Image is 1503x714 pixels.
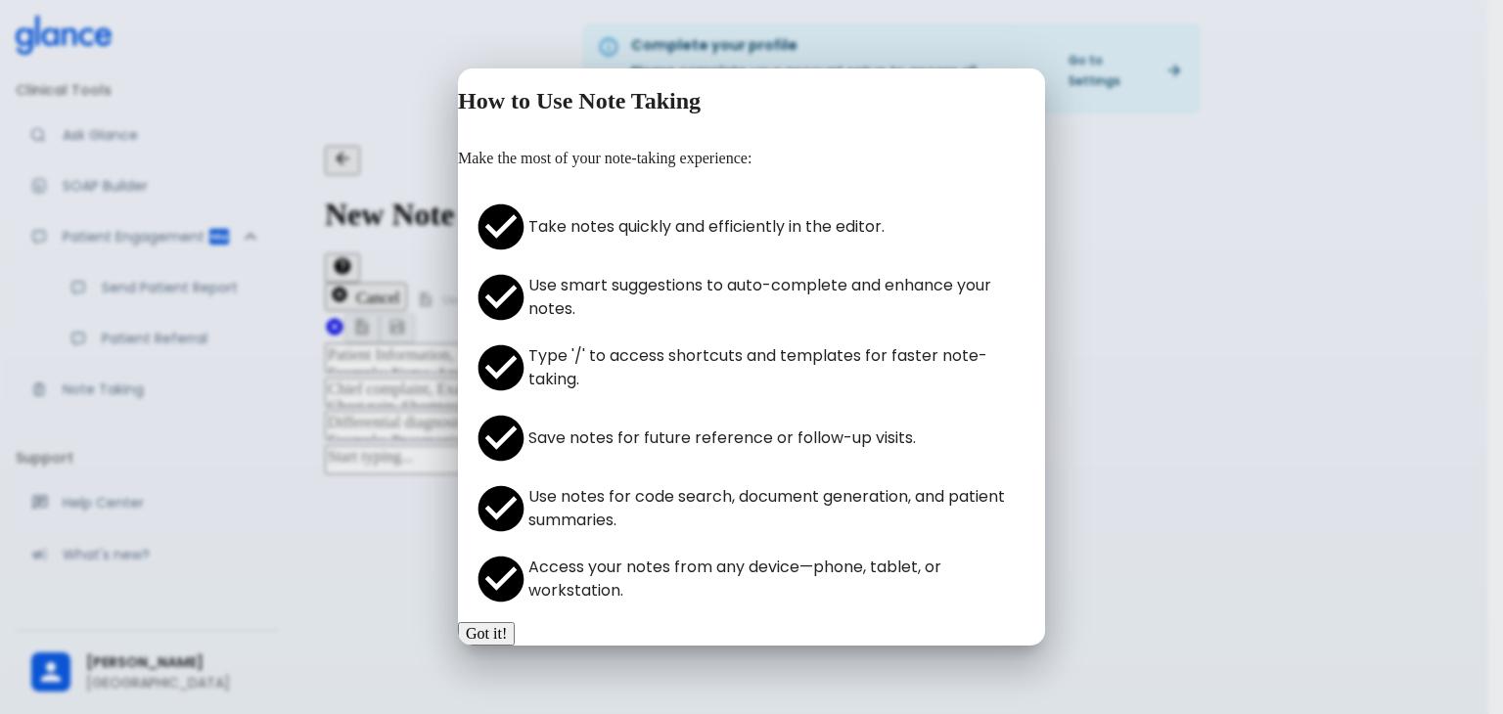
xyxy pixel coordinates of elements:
[528,556,1029,602] span: Access your notes from any device—phone, tablet, or workstation.
[528,344,1029,391] span: Type '/' to access shortcuts and templates for faster note-taking.
[458,622,515,646] button: Got it!
[528,215,1029,239] span: Take notes quickly and efficiently in the editor.
[458,88,1045,115] h2: How to Use Note Taking
[528,274,1029,321] span: Use smart suggestions to auto-complete and enhance your notes.
[528,485,1029,532] span: Use notes for code search, document generation, and patient summaries.
[458,150,1045,167] p: Make the most of your note-taking experience:
[528,426,1029,450] span: Save notes for future reference or follow-up visits.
